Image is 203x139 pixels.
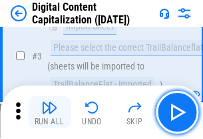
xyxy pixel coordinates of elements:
[32,51,42,61] span: # 3
[71,96,113,128] button: Undo
[51,77,154,93] div: TrailBalanceFlat - imported
[113,96,156,128] button: Skip
[126,118,143,126] div: Skip
[41,100,57,116] img: Run All
[28,96,71,128] button: Run All
[11,5,27,21] img: Back
[176,5,192,21] img: Settings menu
[166,102,188,123] img: Main button
[84,100,100,116] img: Undo
[82,118,102,126] div: Undo
[35,118,65,126] div: Run All
[126,100,142,116] img: Skip
[63,19,116,35] div: Import Sheet
[159,8,170,19] img: Support
[32,1,154,26] div: Digital Content Capitalization ([DATE])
